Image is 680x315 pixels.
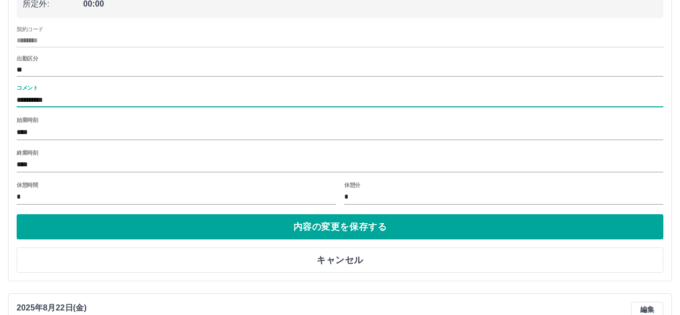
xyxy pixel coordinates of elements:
button: キャンセル [17,247,663,273]
p: 2025年8月22日(金) [17,302,101,314]
label: 休憩時間 [17,181,38,188]
button: 内容の変更を保存する [17,214,663,239]
label: 終業時刻 [17,149,38,156]
label: 休憩分 [344,181,360,188]
label: 契約コード [17,26,43,33]
label: 出勤区分 [17,55,38,62]
label: コメント [17,84,38,92]
label: 始業時刻 [17,116,38,124]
